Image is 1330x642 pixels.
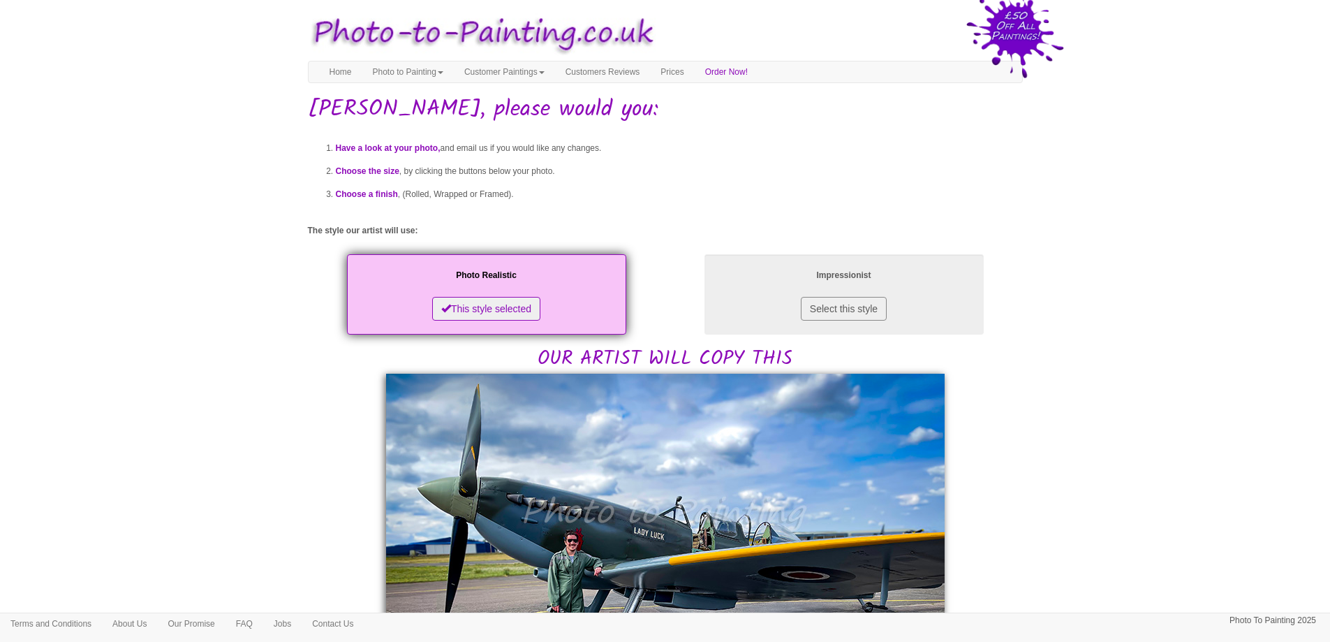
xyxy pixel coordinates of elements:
span: Choose the size [336,166,399,176]
label: The style our artist will use: [308,225,418,237]
button: Select this style [801,297,887,321]
p: Photo To Painting 2025 [1229,613,1316,628]
a: Order Now! [695,61,758,82]
h1: [PERSON_NAME], please would you: [308,97,1023,122]
a: FAQ [226,613,263,634]
h2: OUR ARTIST WILL COPY THIS [308,251,1023,370]
a: Our Promise [157,613,225,634]
span: Choose a finish [336,189,398,199]
li: and email us if you would like any changes. [336,137,1023,160]
button: This style selected [432,297,540,321]
a: Photo to Painting [362,61,454,82]
a: Home [319,61,362,82]
a: Contact Us [302,613,364,634]
li: , by clicking the buttons below your photo. [336,160,1023,183]
li: , (Rolled, Wrapped or Framed). [336,183,1023,206]
p: Photo Realistic [361,268,612,283]
a: Customer Paintings [454,61,555,82]
a: Jobs [263,613,302,634]
a: About Us [102,613,157,634]
img: Photo to Painting [301,7,658,61]
a: Customers Reviews [555,61,651,82]
span: Have a look at your photo, [336,143,441,153]
a: Prices [650,61,694,82]
p: Impressionist [718,268,970,283]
